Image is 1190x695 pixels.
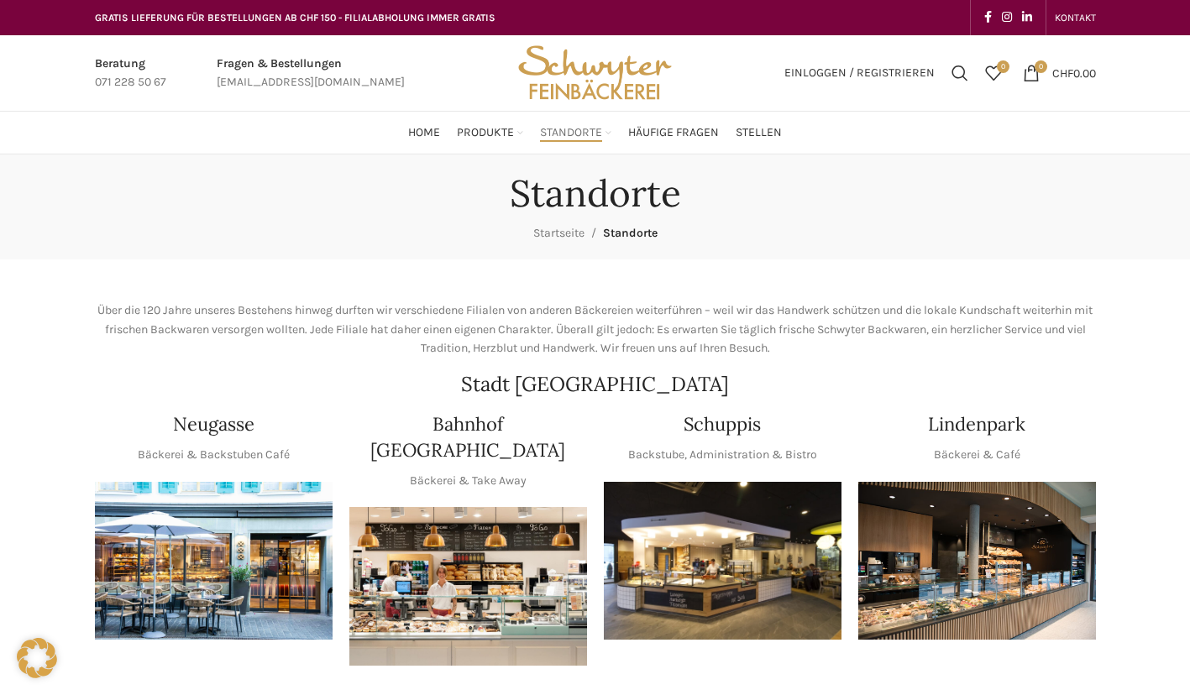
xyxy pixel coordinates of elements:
[977,56,1010,90] div: Meine Wunschliste
[943,56,977,90] a: Suchen
[628,446,817,464] p: Backstube, Administration & Bistro
[684,411,761,437] h4: Schuppis
[95,12,495,24] span: GRATIS LIEFERUNG FÜR BESTELLUNGEN AB CHF 150 - FILIALABHOLUNG IMMER GRATIS
[784,67,935,79] span: Einloggen / Registrieren
[138,446,290,464] p: Bäckerei & Backstuben Café
[533,226,585,240] a: Startseite
[1035,60,1047,73] span: 0
[95,55,166,92] a: Infobox link
[603,226,658,240] span: Standorte
[540,116,611,149] a: Standorte
[977,56,1010,90] a: 0
[604,482,841,640] img: 150130-Schwyter-013
[1014,56,1104,90] a: 0 CHF0.00
[736,125,782,141] span: Stellen
[934,446,1020,464] p: Bäckerei & Café
[997,6,1017,29] a: Instagram social link
[95,482,333,640] img: Neugasse
[457,116,523,149] a: Produkte
[628,116,719,149] a: Häufige Fragen
[997,60,1009,73] span: 0
[1046,1,1104,34] div: Secondary navigation
[1052,65,1073,80] span: CHF
[408,125,440,141] span: Home
[349,507,587,666] img: Bahnhof St. Gallen
[408,116,440,149] a: Home
[512,65,677,79] a: Site logo
[628,125,719,141] span: Häufige Fragen
[858,482,1096,640] div: 1 / 1
[1052,65,1096,80] bdi: 0.00
[95,482,333,640] div: 1 / 1
[928,411,1025,437] h4: Lindenpark
[1055,12,1096,24] span: KONTAKT
[512,35,677,111] img: Bäckerei Schwyter
[86,116,1104,149] div: Main navigation
[95,301,1096,358] p: Über die 120 Jahre unseres Bestehens hinweg durften wir verschiedene Filialen von anderen Bäckere...
[349,507,587,666] div: 1 / 1
[540,125,602,141] span: Standorte
[776,56,943,90] a: Einloggen / Registrieren
[1017,6,1037,29] a: Linkedin social link
[604,482,841,640] div: 1 / 1
[95,374,1096,395] h2: Stadt [GEOGRAPHIC_DATA]
[979,6,997,29] a: Facebook social link
[1055,1,1096,34] a: KONTAKT
[457,125,514,141] span: Produkte
[349,411,587,463] h4: Bahnhof [GEOGRAPHIC_DATA]
[736,116,782,149] a: Stellen
[510,171,681,216] h1: Standorte
[217,55,405,92] a: Infobox link
[410,472,527,490] p: Bäckerei & Take Away
[173,411,254,437] h4: Neugasse
[858,482,1096,640] img: 017-e1571925257345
